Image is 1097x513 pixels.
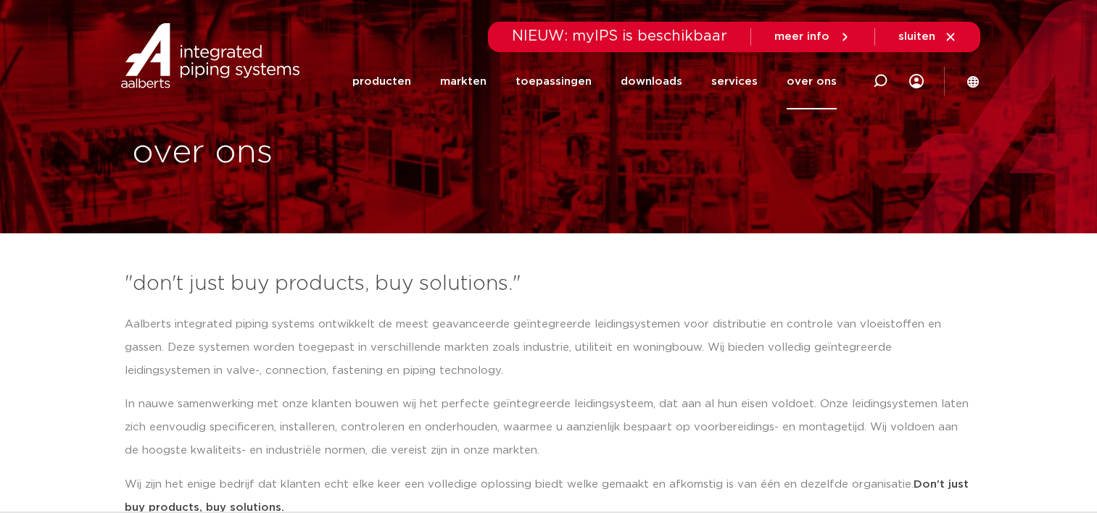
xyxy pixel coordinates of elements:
[125,313,973,383] p: Aalberts integrated piping systems ontwikkelt de meest geavanceerde geïntegreerde leidingsystemen...
[516,54,592,109] a: toepassingen
[352,54,411,109] a: producten
[898,31,935,42] span: sluiten
[125,270,973,299] h3: "don't just buy products, buy solutions."
[352,54,837,109] nav: Menu
[621,54,682,109] a: downloads
[125,393,973,462] p: In nauwe samenwerking met onze klanten bouwen wij het perfecte geïntegreerde leidingsysteem, dat ...
[512,29,727,43] span: NIEUW: myIPS is beschikbaar
[440,54,487,109] a: markten
[711,54,758,109] a: services
[898,30,957,43] a: sluiten
[787,54,837,109] a: over ons
[774,31,829,42] span: meer info
[132,130,542,176] h1: over ons
[774,30,851,43] a: meer info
